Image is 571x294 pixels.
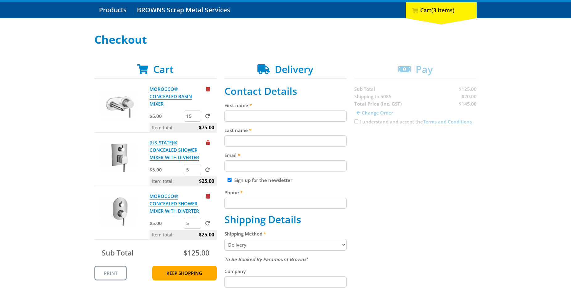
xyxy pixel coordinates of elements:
[150,166,183,173] p: $5.00
[183,248,209,258] span: $125.00
[152,266,217,280] a: Keep Shopping
[150,219,183,227] p: $5.00
[275,62,313,76] span: Delivery
[224,239,347,251] select: Please select a shipping method.
[100,139,137,176] img: MONTANA® CONCEALED SHOWER MIXER WITH DIVERTER
[150,230,217,239] p: Item total:
[224,127,347,134] label: Last name
[100,192,137,229] img: MOROCCO® CONCEALED SHOWER MIXER WITH DIVERTER
[224,160,347,171] input: Please enter your email address.
[150,86,192,107] a: MOROCCO® CONCEALED BASIN MIXER
[94,266,127,280] a: Print
[234,177,292,183] label: Sign up for the newsletter
[406,2,477,18] div: Cart
[224,214,347,225] h2: Shipping Details
[150,112,183,120] p: $5.00
[224,198,347,209] input: Please enter your telephone number.
[224,230,347,237] label: Shipping Method
[224,151,347,159] label: Email
[100,85,137,122] img: MOROCCO® CONCEALED BASIN MIXER
[199,176,214,186] span: $25.00
[102,248,134,258] span: Sub Total
[199,230,214,239] span: $25.00
[224,256,307,262] em: To Be Booked By Paramount Browns'
[150,193,199,214] a: MOROCCO® CONCEALED SHOWER MIXER WITH DIVERTER
[199,123,214,132] span: $75.00
[150,139,199,161] a: [US_STATE]® CONCEALED SHOWER MIXER WITH DIVERTER
[206,86,210,92] a: Remove from cart
[94,2,131,18] a: Go to the Products page
[94,34,477,46] h1: Checkout
[150,176,217,186] p: Item total:
[224,102,347,109] label: First name
[206,139,210,146] a: Remove from cart
[224,85,347,97] h2: Contact Details
[224,268,347,275] label: Company
[150,123,217,132] p: Item total:
[224,135,347,147] input: Please enter your last name.
[431,6,454,14] span: (3 items)
[224,189,347,196] label: Phone
[206,193,210,199] a: Remove from cart
[153,62,174,76] span: Cart
[132,2,235,18] a: Go to the BROWNS Scrap Metal Services page
[224,111,347,122] input: Please enter your first name.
